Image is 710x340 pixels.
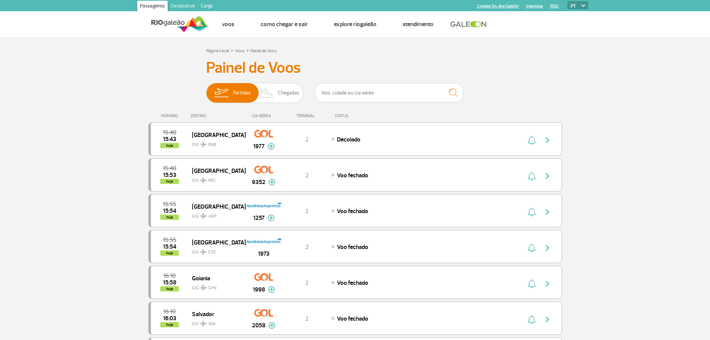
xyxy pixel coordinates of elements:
[268,179,275,185] img: mais-info-painel-voo.svg
[192,237,240,247] span: [GEOGRAPHIC_DATA]
[337,208,368,215] span: Voo fechado
[201,249,207,255] img: destiny_airplane.svg
[160,215,179,220] span: hoje
[477,4,519,9] a: Compra On-line GaleOn
[160,179,179,184] span: hoje
[201,141,207,147] img: destiny_airplane.svg
[168,1,198,13] a: Corporativo
[305,172,309,179] span: 2
[543,208,552,216] img: seta-direita-painel-voo.svg
[528,172,536,181] img: sino-painel-voo.svg
[208,321,216,327] span: SSA
[160,250,179,256] span: hoje
[268,322,275,329] img: mais-info-painel-voo.svg
[253,142,265,151] span: 1977
[526,4,543,9] a: Imprensa
[331,113,392,118] div: STATUS
[192,281,240,291] span: GIG
[235,48,245,54] a: Voos
[209,83,233,103] img: slider-embarque
[192,173,240,184] span: GIG
[206,59,504,77] h3: Painel de Voos
[201,285,207,291] img: destiny_airplane.svg
[233,83,251,103] span: Partidas
[192,316,240,327] span: GIG
[160,143,179,148] span: hoje
[528,136,536,145] img: sino-painel-voo.svg
[268,215,275,221] img: mais-info-painel-voo.svg
[334,21,376,28] a: Explore RIOgaleão
[160,286,179,291] span: hoje
[543,279,552,288] img: seta-direita-painel-voo.svg
[278,83,299,103] span: Chegadas
[201,177,207,183] img: destiny_airplane.svg
[258,249,269,258] span: 1973
[305,136,309,143] span: 2
[283,113,331,118] div: TERMINAL
[163,166,176,171] span: 2025-09-24 15:40:00
[163,130,176,135] span: 2025-09-24 15:40:00
[208,141,216,148] span: BSB
[253,213,265,222] span: 1257
[337,136,360,143] span: Decolado
[550,4,559,9] a: RQS
[305,279,309,287] span: 2
[163,273,176,278] span: 2025-09-24 16:10:00
[163,172,176,178] span: 2025-09-24 15:53:00
[192,137,240,148] span: GIG
[403,21,433,28] a: Atendimento
[252,178,265,187] span: 9352
[528,243,536,252] img: sino-painel-voo.svg
[192,202,240,211] span: [GEOGRAPHIC_DATA]
[250,48,277,54] a: Painel de Voos
[192,166,240,175] span: [GEOGRAPHIC_DATA]
[543,315,552,324] img: seta-direita-painel-voo.svg
[543,243,552,252] img: seta-direita-painel-voo.svg
[208,249,216,256] span: EZE
[163,208,176,213] span: 2025-09-24 15:54:00
[256,83,278,103] img: slider-desembarque
[543,172,552,181] img: seta-direita-painel-voo.svg
[337,279,368,287] span: Voo fechado
[528,208,536,216] img: sino-painel-voo.svg
[163,280,176,285] span: 2025-09-24 15:58:42
[208,213,217,220] span: AEP
[268,286,275,293] img: mais-info-painel-voo.svg
[261,21,308,28] a: Como chegar e sair
[231,46,233,54] a: >
[305,315,309,322] span: 2
[192,273,240,283] span: Goiania
[192,309,240,319] span: Salvador
[192,209,240,220] span: GIG
[245,113,283,118] div: CIA AÉREA
[528,279,536,288] img: sino-painel-voo.svg
[268,143,275,150] img: mais-info-painel-voo.svg
[163,309,176,314] span: 2025-09-24 16:10:00
[151,113,191,118] div: HORÁRIO
[191,113,245,118] div: DESTINO
[208,177,216,184] span: REC
[222,21,234,28] a: Voos
[163,316,176,321] span: 2025-09-24 16:03:37
[206,48,229,54] a: Página Inicial
[305,208,309,215] span: 2
[337,172,368,179] span: Voo fechado
[252,321,265,330] span: 2058
[163,244,176,249] span: 2025-09-24 15:54:00
[337,243,368,251] span: Voo fechado
[201,321,207,327] img: destiny_airplane.svg
[198,1,216,13] a: Cargo
[201,213,207,219] img: destiny_airplane.svg
[253,285,265,294] span: 1998
[192,130,240,140] span: [GEOGRAPHIC_DATA]
[163,202,176,207] span: 2025-09-24 15:55:00
[337,315,368,322] span: Voo fechado
[160,322,179,327] span: hoje
[137,1,168,13] a: Passageiros
[192,245,240,256] span: GIG
[163,237,176,243] span: 2025-09-24 15:55:00
[305,243,309,251] span: 2
[315,83,464,103] input: Voo, cidade ou cia aérea
[246,46,249,54] a: >
[543,136,552,145] img: seta-direita-painel-voo.svg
